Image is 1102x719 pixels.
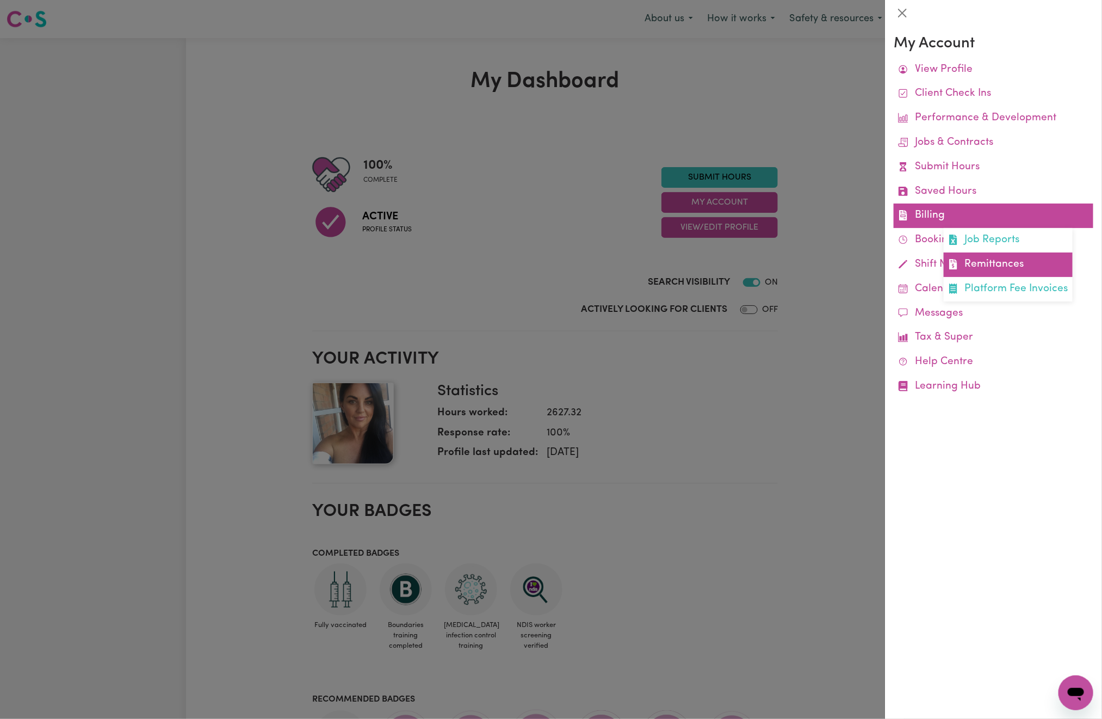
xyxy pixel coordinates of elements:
[894,58,1093,82] a: View Profile
[894,253,1093,277] a: Shift Notes
[894,106,1093,131] a: Performance & Development
[944,277,1073,302] a: Platform Fee Invoices
[894,277,1093,302] a: Calendar
[894,350,1093,374] a: Help Centre
[894,82,1093,106] a: Client Check Ins
[894,180,1093,204] a: Saved Hours
[894,131,1093,155] a: Jobs & Contracts
[1058,675,1093,710] iframe: Button to launch messaging window
[894,302,1093,326] a: Messages
[944,228,1073,253] a: Job Reports
[944,253,1073,277] a: Remittances
[894,204,1093,228] a: BillingJob ReportsRemittancesPlatform Fee Invoices
[894,155,1093,180] a: Submit Hours
[894,374,1093,399] a: Learning Hub
[894,4,911,22] button: Close
[894,35,1093,53] h3: My Account
[894,228,1093,253] a: Bookings
[894,325,1093,350] a: Tax & Super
